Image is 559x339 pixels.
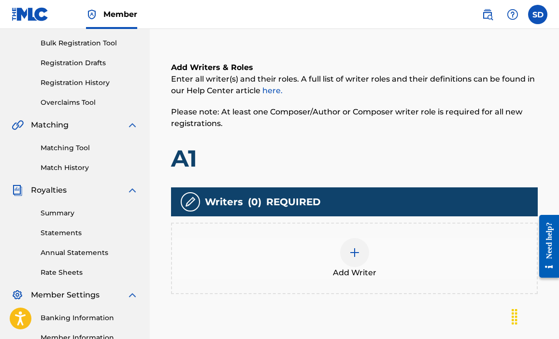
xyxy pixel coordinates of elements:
div: Drag [507,302,522,331]
img: help [507,9,518,20]
a: here. [262,86,283,95]
img: writers [185,196,196,208]
a: Bulk Registration Tool [41,38,138,48]
a: Annual Statements [41,248,138,258]
img: Member Settings [12,289,23,301]
a: Match History [41,163,138,173]
div: User Menu [528,5,547,24]
img: MLC Logo [12,7,49,21]
a: Public Search [478,5,497,24]
span: ( 0 ) [248,195,261,209]
a: Overclaims Tool [41,98,138,108]
a: Registration Drafts [41,58,138,68]
a: Statements [41,228,138,238]
h6: Add Writers & Roles [171,62,538,73]
span: Royalties [31,184,67,196]
img: Royalties [12,184,23,196]
a: Summary [41,208,138,218]
img: Matching [12,119,24,131]
a: Registration History [41,78,138,88]
span: Writers [205,195,243,209]
a: Rate Sheets [41,268,138,278]
span: Member [103,9,137,20]
div: Help [503,5,522,24]
span: Enter all writer(s) and their roles. A full list of writer roles and their definitions can be fou... [171,74,535,95]
img: Top Rightsholder [86,9,98,20]
span: Add Writer [333,267,376,279]
img: expand [127,184,138,196]
iframe: Chat Widget [511,293,559,339]
a: Banking Information [41,313,138,323]
h1: A1 [171,144,538,173]
img: add [349,247,360,258]
span: REQUIRED [266,195,321,209]
span: Please note: At least one Composer/Author or Composer writer role is required for all new registr... [171,107,522,128]
img: expand [127,119,138,131]
span: Member Settings [31,289,100,301]
img: search [482,9,493,20]
iframe: Resource Center [532,205,559,287]
img: expand [127,289,138,301]
span: Matching [31,119,69,131]
a: Matching Tool [41,143,138,153]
